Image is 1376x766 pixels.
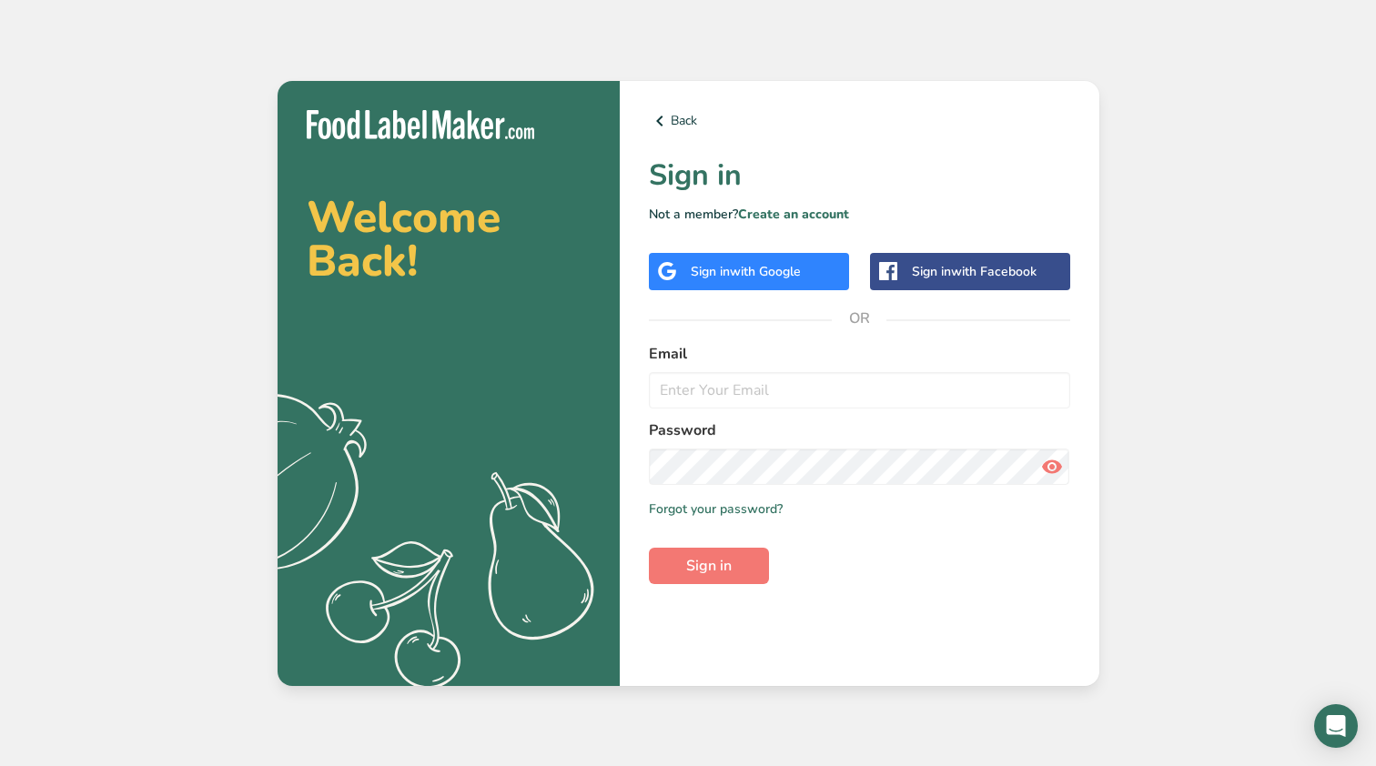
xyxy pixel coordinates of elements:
label: Email [649,343,1070,365]
div: Sign in [912,262,1037,281]
h1: Sign in [649,154,1070,197]
span: with Facebook [951,263,1037,280]
p: Not a member? [649,205,1070,224]
span: Sign in [686,555,732,577]
span: with Google [730,263,801,280]
input: Enter Your Email [649,372,1070,408]
a: Create an account [738,206,849,223]
div: Sign in [691,262,801,281]
a: Back [649,110,1070,132]
h2: Welcome Back! [307,196,591,283]
img: Food Label Maker [307,110,534,140]
div: Open Intercom Messenger [1314,704,1358,748]
label: Password [649,419,1070,441]
a: Forgot your password? [649,499,783,519]
span: OR [832,291,886,346]
button: Sign in [649,548,769,584]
